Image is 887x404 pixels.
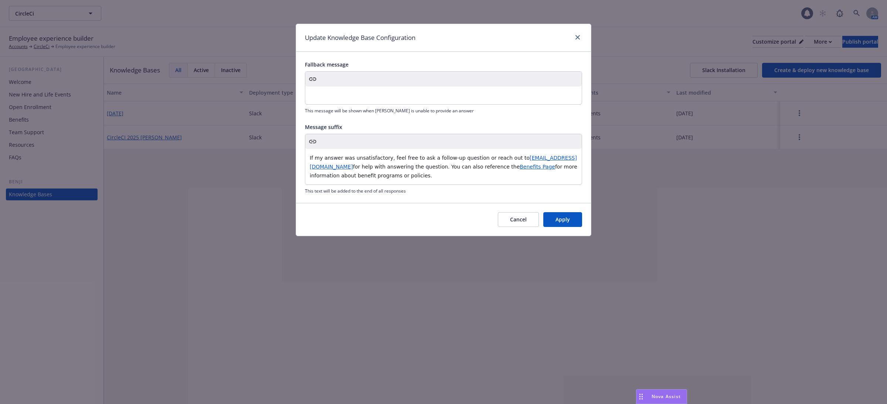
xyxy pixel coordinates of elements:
[498,212,539,227] button: Cancel
[636,389,687,404] button: Nova Assist
[305,188,582,194] span: This text will be added to the end of all responses
[305,123,342,130] span: Message suffix
[310,155,530,161] span: If my answer was unsatisfactory, feel free to ask a follow-up question or reach out to
[520,164,555,170] a: Benefits Page
[652,393,681,400] span: Nova Assist
[305,108,582,114] span: This message will be shown when [PERSON_NAME] is unable to provide an answer
[305,33,415,43] h1: Update Knowledge Base Configuration
[305,149,582,184] div: editable markdown
[573,33,582,42] a: close
[310,164,579,179] span: for more information about benefit programs or policies.
[543,212,582,227] button: Apply
[636,390,646,404] div: Drag to move
[310,155,577,170] a: [EMAIL_ADDRESS][DOMAIN_NAME]
[353,164,520,170] span: for help with answering the question. You can also reference the
[307,74,318,84] button: Create link
[305,86,582,104] div: editable markdown
[307,136,318,147] button: Create link
[305,61,349,68] span: Fallback message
